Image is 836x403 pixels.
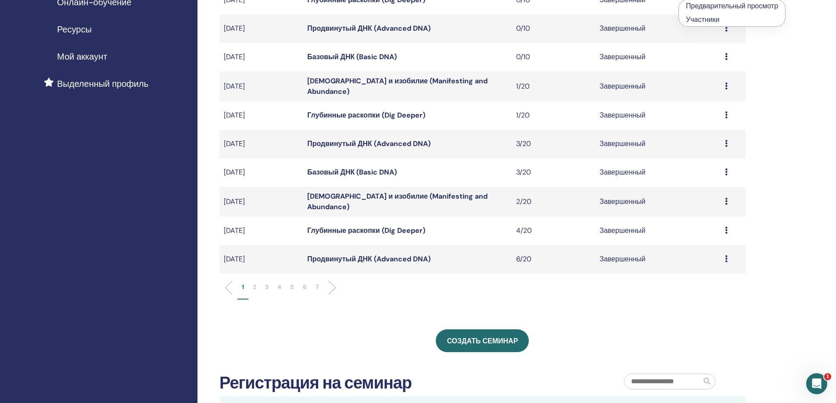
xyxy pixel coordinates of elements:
[57,23,92,36] span: Ресурсы
[512,187,595,217] td: 2/20
[595,245,720,274] td: Завершенный
[512,245,595,274] td: 6/20
[595,71,720,101] td: Завершенный
[303,282,307,292] p: 6
[447,336,518,346] span: Создать семинар
[512,130,595,158] td: 3/20
[253,282,256,292] p: 2
[242,282,244,292] p: 1
[686,15,719,24] a: Участники
[219,245,303,274] td: [DATE]
[595,130,720,158] td: Завершенный
[290,282,294,292] p: 5
[265,282,269,292] p: 3
[436,329,529,352] a: Создать семинар
[219,158,303,187] td: [DATE]
[316,282,319,292] p: 7
[57,50,107,63] span: Мой аккаунт
[219,130,303,158] td: [DATE]
[57,77,148,90] span: Выделенный профиль
[806,373,827,394] iframe: Intercom live chat
[595,217,720,245] td: Завершенный
[595,43,720,71] td: Завершенный
[219,101,303,130] td: [DATE]
[595,158,720,187] td: Завершенный
[219,71,303,101] td: [DATE]
[307,226,425,235] a: Глубинные раскопки (Dig Deeper)
[277,282,281,292] p: 4
[219,43,303,71] td: [DATE]
[512,43,595,71] td: 0/10
[307,192,488,211] a: [DEMOGRAPHIC_DATA] и изобилие (Manifesting and Abundance)
[595,101,720,130] td: Завершенный
[512,158,595,187] td: 3/20
[307,111,425,120] a: Глубинные раскопки (Dig Deeper)
[595,14,720,43] td: Завершенный
[512,71,595,101] td: 1/20
[307,24,430,33] a: Продвинутый ДНК (Advanced DNA)
[595,187,720,217] td: Завершенный
[512,14,595,43] td: 0/10
[219,14,303,43] td: [DATE]
[219,187,303,217] td: [DATE]
[686,1,778,11] a: Предварительный просмотр
[307,52,397,61] a: Базовый ДНК (Basic DNA)
[219,373,412,393] h2: Регистрация на семинар
[307,168,397,177] a: Базовый ДНК (Basic DNA)
[307,139,430,148] a: Продвинутый ДНК (Advanced DNA)
[307,254,430,264] a: Продвинутый ДНК (Advanced DNA)
[219,217,303,245] td: [DATE]
[512,217,595,245] td: 4/20
[824,373,831,380] span: 1
[307,76,488,96] a: [DEMOGRAPHIC_DATA] и изобилие (Manifesting and Abundance)
[512,101,595,130] td: 1/20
